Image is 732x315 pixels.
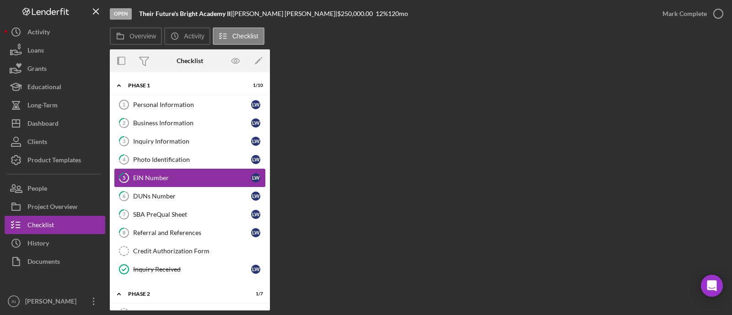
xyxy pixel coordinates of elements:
div: L W [251,173,260,182]
a: Credit Authorization Form [114,242,265,260]
div: Phase 2 [128,291,240,297]
button: Overview [110,27,162,45]
button: People [5,179,105,198]
div: Grants [27,59,47,80]
div: History [27,234,49,255]
tspan: 1 [123,102,125,107]
button: Dashboard [5,114,105,133]
div: L W [251,210,260,219]
a: 2Business InformationLW [114,114,265,132]
div: Checklist [177,57,203,64]
div: Project Overview [27,198,77,218]
div: L W [251,265,260,274]
div: People [27,179,47,200]
div: L W [251,228,260,237]
div: Documents [27,252,60,273]
div: L W [251,192,260,201]
tspan: 8 [123,230,125,235]
button: Documents [5,252,105,271]
div: Credit Authorization Form [133,247,265,255]
div: EIN Number [133,174,251,182]
div: Loans [27,41,44,62]
a: 6DUNs NumberLW [114,187,265,205]
button: Product Templates [5,151,105,169]
a: 4Photo IdentificationLW [114,150,265,169]
text: IN [11,299,16,304]
div: Business Information [133,119,251,127]
div: L W [251,137,260,146]
b: Their Future's Bright Academy II [139,10,231,17]
div: Referral and References [133,229,251,236]
div: 1 / 7 [247,291,263,297]
div: [PERSON_NAME] [PERSON_NAME] | [232,10,337,17]
a: 1Personal InformationLW [114,96,265,114]
a: Inquiry ReceivedLW [114,260,265,278]
div: Long-Term [27,96,58,117]
a: 3Inquiry InformationLW [114,132,265,150]
label: Activity [184,32,204,40]
button: Activity [164,27,210,45]
div: Open [110,8,132,20]
tspan: 7 [123,211,126,217]
button: Long-Term [5,96,105,114]
button: IN[PERSON_NAME] [5,292,105,310]
a: 7SBA PreQual SheetLW [114,205,265,224]
tspan: 2 [123,120,125,126]
button: Mark Complete [653,5,727,23]
a: 5EIN NumberLW [114,169,265,187]
button: Grants [5,59,105,78]
div: L W [251,100,260,109]
div: Inquiry Received [133,266,251,273]
label: Checklist [232,32,258,40]
div: 1 / 10 [247,83,263,88]
div: L W [251,155,260,164]
div: Educational [27,78,61,98]
div: Mark Complete [662,5,707,23]
div: Dashboard [27,114,59,135]
div: Personal Information [133,101,251,108]
div: 12 % [376,10,388,17]
tspan: 4 [123,156,126,162]
div: | [139,10,232,17]
div: [PERSON_NAME] [23,292,82,313]
div: Clients [27,133,47,153]
div: Photo Identification [133,156,251,163]
button: Loans [5,41,105,59]
button: Activity [5,23,105,41]
button: Clients [5,133,105,151]
tspan: 3 [123,138,125,144]
div: 120 mo [388,10,408,17]
div: L W [251,118,260,128]
label: Overview [129,32,156,40]
tspan: 5 [123,175,125,181]
button: History [5,234,105,252]
div: Phase 1 [128,83,240,88]
button: Checklist [5,216,105,234]
div: Inquiry Information [133,138,251,145]
div: Activity [27,23,50,43]
a: 8Referral and ReferencesLW [114,224,265,242]
div: $250,000.00 [337,10,376,17]
tspan: 6 [123,193,126,199]
div: SBA PreQual Sheet [133,211,251,218]
div: Checklist [27,216,54,236]
button: Project Overview [5,198,105,216]
div: DUNs Number [133,192,251,200]
div: Open Intercom Messenger [701,275,723,297]
button: Checklist [213,27,264,45]
div: Product Templates [27,151,81,171]
button: Educational [5,78,105,96]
